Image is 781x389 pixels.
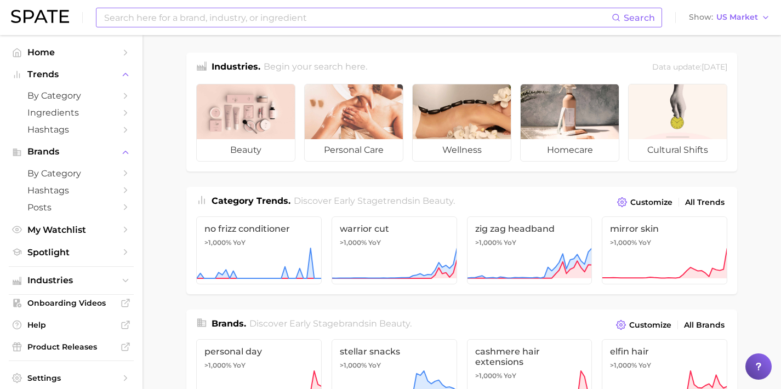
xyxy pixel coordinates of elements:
[9,165,134,182] a: by Category
[196,84,295,162] a: beauty
[9,121,134,138] a: Hashtags
[9,182,134,199] a: Hashtags
[233,238,246,247] span: YoY
[368,238,381,247] span: YoY
[467,216,592,284] a: zig zag headband>1,000% YoY
[379,318,410,329] span: beauty
[332,216,457,284] a: warrior cut>1,000% YoY
[204,238,231,247] span: >1,000%
[27,168,115,179] span: by Category
[9,221,134,238] a: My Watchlist
[613,317,674,333] button: Customize
[684,321,725,330] span: All Brands
[304,84,403,162] a: personal care
[27,342,115,352] span: Product Releases
[412,84,511,162] a: wellness
[9,144,134,160] button: Brands
[212,60,260,75] h1: Industries.
[212,318,246,329] span: Brands .
[27,70,115,79] span: Trends
[681,318,727,333] a: All Brands
[630,198,672,207] span: Customize
[368,361,381,370] span: YoY
[689,14,713,20] span: Show
[629,321,671,330] span: Customize
[9,66,134,83] button: Trends
[204,224,313,234] span: no frizz conditioner
[628,84,727,162] a: cultural shifts
[423,196,453,206] span: beauty
[639,361,651,370] span: YoY
[264,60,367,75] h2: Begin your search here.
[475,224,584,234] span: zig zag headband
[233,361,246,370] span: YoY
[9,44,134,61] a: Home
[652,60,727,75] div: Data update: [DATE]
[9,244,134,261] a: Spotlight
[682,195,727,210] a: All Trends
[27,202,115,213] span: Posts
[504,371,516,380] span: YoY
[9,317,134,333] a: Help
[475,371,502,380] span: >1,000%
[340,361,367,369] span: >1,000%
[27,124,115,135] span: Hashtags
[27,276,115,285] span: Industries
[103,8,612,27] input: Search here for a brand, industry, or ingredient
[27,320,115,330] span: Help
[475,238,502,247] span: >1,000%
[614,195,675,210] button: Customize
[9,370,134,386] a: Settings
[504,238,516,247] span: YoY
[249,318,412,329] span: Discover Early Stage brands in .
[204,346,313,357] span: personal day
[629,139,727,161] span: cultural shifts
[9,272,134,289] button: Industries
[27,107,115,118] span: Ingredients
[11,10,69,23] img: SPATE
[212,196,290,206] span: Category Trends .
[716,14,758,20] span: US Market
[9,87,134,104] a: by Category
[521,139,619,161] span: homecare
[639,238,651,247] span: YoY
[685,198,725,207] span: All Trends
[340,238,367,247] span: >1,000%
[27,247,115,258] span: Spotlight
[520,84,619,162] a: homecare
[27,298,115,308] span: Onboarding Videos
[9,199,134,216] a: Posts
[294,196,455,206] span: Discover Early Stage trends in .
[305,139,403,161] span: personal care
[27,225,115,235] span: My Watchlist
[602,216,727,284] a: mirror skin>1,000% YoY
[610,361,637,369] span: >1,000%
[610,238,637,247] span: >1,000%
[9,104,134,121] a: Ingredients
[27,47,115,58] span: Home
[196,216,322,284] a: no frizz conditioner>1,000% YoY
[610,346,719,357] span: elfin hair
[9,295,134,311] a: Onboarding Videos
[686,10,773,25] button: ShowUS Market
[27,147,115,157] span: Brands
[475,346,584,367] span: cashmere hair extensions
[27,90,115,101] span: by Category
[27,185,115,196] span: Hashtags
[413,139,511,161] span: wellness
[340,346,449,357] span: stellar snacks
[340,224,449,234] span: warrior cut
[624,13,655,23] span: Search
[27,373,115,383] span: Settings
[610,224,719,234] span: mirror skin
[9,339,134,355] a: Product Releases
[197,139,295,161] span: beauty
[204,361,231,369] span: >1,000%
